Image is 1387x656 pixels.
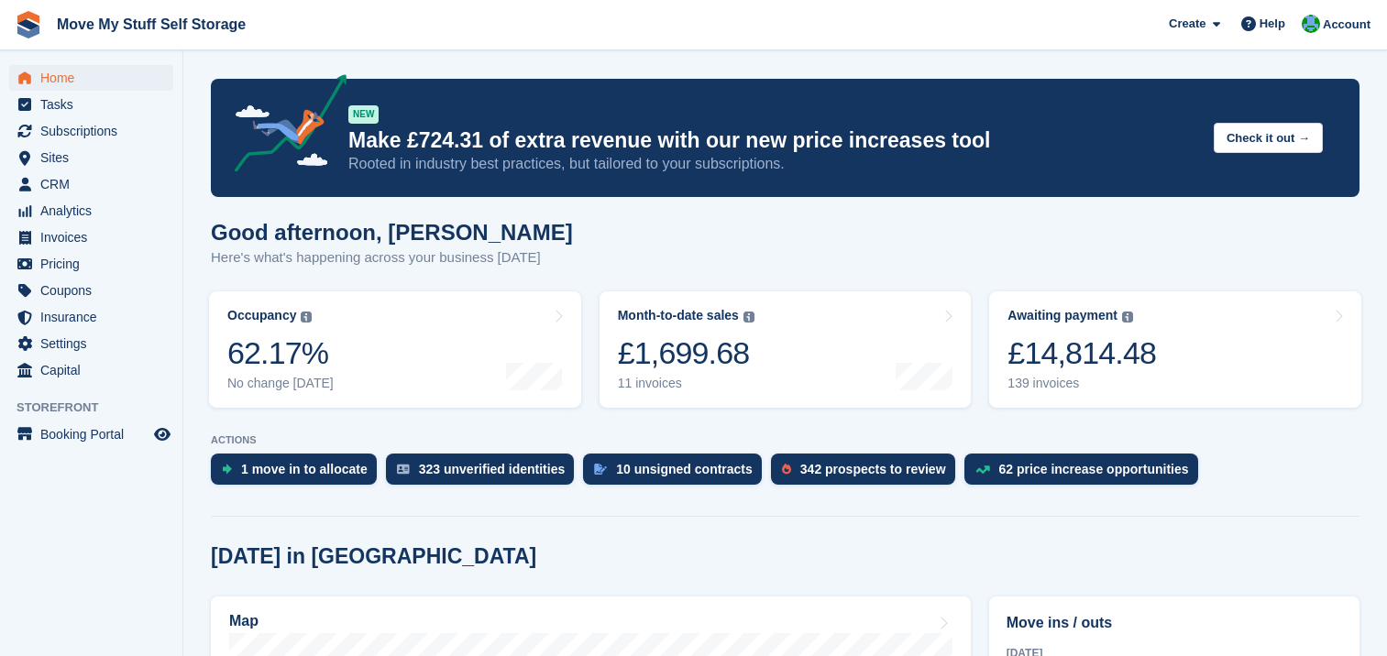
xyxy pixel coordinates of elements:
span: Home [40,65,150,91]
h1: Good afternoon, [PERSON_NAME] [211,220,573,245]
img: verify_identity-adf6edd0f0f0b5bbfe63781bf79b02c33cf7c696d77639b501bdc392416b5a36.svg [397,464,410,475]
span: Help [1260,15,1285,33]
a: menu [9,421,173,447]
img: price-adjustments-announcement-icon-8257ccfd72463d97f412b2fc003d46551f7dbcb40ab6d574587a9cd5c0d94... [219,74,347,179]
div: NEW [348,105,379,124]
img: prospect-51fa495bee0391a8d652442698ab0144808aea92771e9ea1ae160a38d050c398.svg [782,464,791,475]
div: 1 move in to allocate [241,462,368,476]
a: Awaiting payment £14,814.48 139 invoices [989,291,1361,408]
span: Create [1169,15,1205,33]
span: Sites [40,145,150,170]
span: Settings [40,331,150,356]
p: ACTIONS [211,434,1359,446]
img: move_ins_to_allocate_icon-fdf77a2bb77ea45bf5b3d319d69a93e2d87916cf1d5bf7949dd705db3b84f3ca.svg [222,464,232,475]
h2: Map [229,613,259,629]
div: 62 price increase opportunities [999,462,1189,476]
a: menu [9,357,173,383]
span: Tasks [40,92,150,117]
span: Storefront [17,399,182,417]
div: Month-to-date sales [618,308,739,323]
a: menu [9,198,173,224]
span: Coupons [40,278,150,303]
a: 62 price increase opportunities [964,454,1207,494]
a: 323 unverified identities [386,454,584,494]
a: menu [9,331,173,356]
a: menu [9,92,173,117]
span: Capital [40,357,150,383]
div: £1,699.68 [618,334,754,372]
a: 10 unsigned contracts [583,454,771,494]
img: stora-icon-8386f47178a22dfd0bd8f6a31ec36ba5ce8667c1dd55bd0f319d3a0aa187defe.svg [15,11,42,38]
p: Here's what's happening across your business [DATE] [211,247,573,268]
span: Insurance [40,304,150,330]
div: 10 unsigned contracts [616,462,753,476]
p: Make £724.31 of extra revenue with our new price increases tool [348,127,1199,154]
span: Analytics [40,198,150,224]
div: £14,814.48 [1007,334,1156,372]
p: Rooted in industry best practices, but tailored to your subscriptions. [348,154,1199,174]
div: 342 prospects to review [800,462,946,476]
div: Occupancy [227,308,296,323]
h2: Move ins / outs [1007,612,1342,634]
span: Pricing [40,251,150,277]
img: icon-info-grey-7440780725fd019a000dd9b08b2336e03edf1995a4989e88bcd33f0948082b44.svg [1122,312,1133,323]
button: Check it out → [1214,123,1323,153]
div: 323 unverified identities [419,462,566,476]
a: Move My Stuff Self Storage [50,9,253,39]
img: Dan [1302,15,1320,33]
a: Preview store [151,423,173,445]
a: 1 move in to allocate [211,454,386,494]
a: menu [9,118,173,144]
a: Occupancy 62.17% No change [DATE] [209,291,581,408]
div: No change [DATE] [227,376,334,391]
img: price_increase_opportunities-93ffe204e8149a01c8c9dc8f82e8f89637d9d84a8eef4429ea346261dce0b2c0.svg [975,465,990,474]
a: menu [9,224,173,250]
a: menu [9,304,173,330]
span: CRM [40,171,150,197]
a: menu [9,171,173,197]
span: Booking Portal [40,421,150,447]
h2: [DATE] in [GEOGRAPHIC_DATA] [211,544,536,569]
div: Awaiting payment [1007,308,1117,323]
a: 342 prospects to review [771,454,964,494]
img: icon-info-grey-7440780725fd019a000dd9b08b2336e03edf1995a4989e88bcd33f0948082b44.svg [743,312,754,323]
div: 11 invoices [618,376,754,391]
a: Month-to-date sales £1,699.68 11 invoices [600,291,972,408]
a: menu [9,251,173,277]
span: Invoices [40,224,150,250]
img: contract_signature_icon-13c848040528278c33f63329250d36e43548de30e8caae1d1a13099fd9432cc5.svg [594,464,607,475]
a: menu [9,145,173,170]
a: menu [9,65,173,91]
div: 139 invoices [1007,376,1156,391]
a: menu [9,278,173,303]
span: Subscriptions [40,118,150,144]
span: Account [1323,16,1370,34]
div: 62.17% [227,334,334,372]
img: icon-info-grey-7440780725fd019a000dd9b08b2336e03edf1995a4989e88bcd33f0948082b44.svg [301,312,312,323]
